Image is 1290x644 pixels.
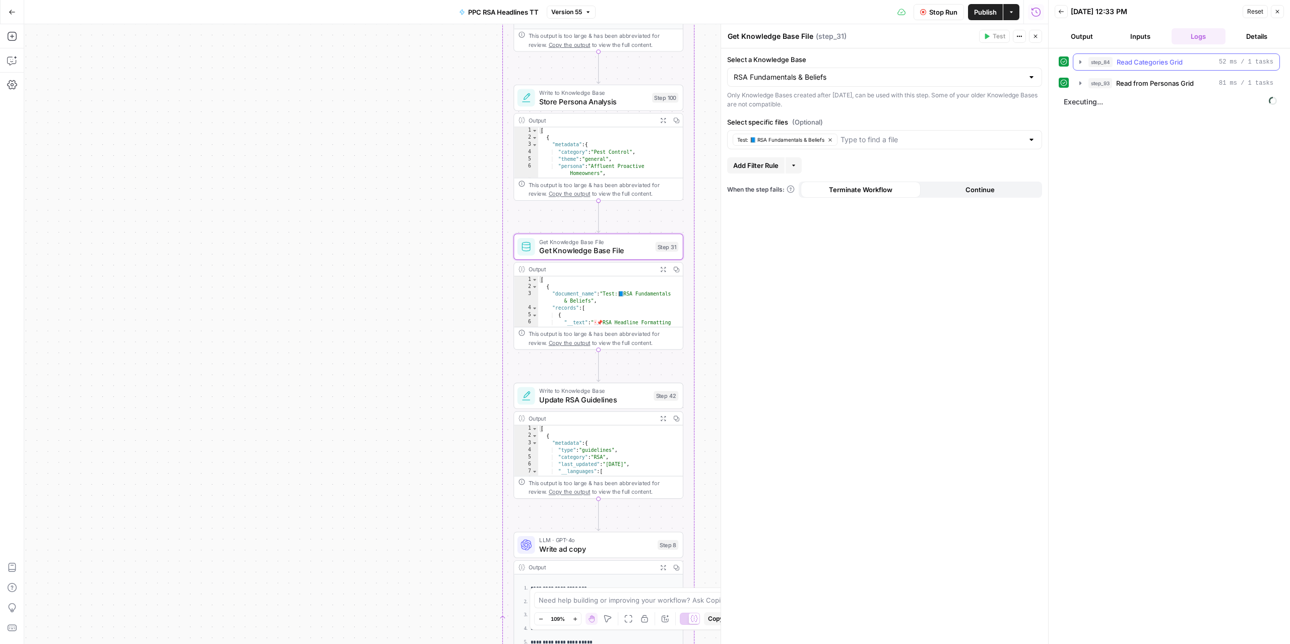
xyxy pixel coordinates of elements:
[597,52,600,83] g: Edge from step_99 to step_100
[829,185,892,195] span: Terminate Workflow
[529,31,679,49] div: This output is too large & has been abbreviated for review. to view the full content.
[1117,57,1183,67] span: Read Categories Grid
[532,468,538,475] span: Toggle code folding, rows 7 through 9
[727,91,1042,109] div: Only Knowledge Bases created after [DATE], can be used with this step. Some of your older Knowled...
[728,31,813,41] textarea: Get Knowledge Base File
[597,499,600,531] g: Edge from step_42 to step_8
[656,242,679,252] div: Step 31
[539,245,651,256] span: Get Knowledge Base File
[532,426,538,433] span: Toggle code folding, rows 1 through 16
[654,391,678,401] div: Step 42
[539,96,648,107] span: Store Persona Analysis
[529,265,654,273] div: Output
[1243,5,1268,18] button: Reset
[514,127,538,134] div: 1
[514,447,538,454] div: 4
[532,312,538,319] span: Toggle code folding, rows 5 through 7
[529,479,679,496] div: This output is too large & has been abbreviated for review. to view the full content.
[532,142,538,149] span: Toggle code folding, rows 3 through 14
[551,615,565,623] span: 109%
[968,4,1003,20] button: Publish
[993,32,1005,41] span: Test
[514,290,538,305] div: 3
[532,127,538,134] span: Toggle code folding, rows 1 through 16
[733,160,779,170] span: Add Filter Rule
[529,414,654,423] div: Output
[965,185,995,195] span: Continue
[733,134,837,146] button: Test: 📘 RSA Fundamentals & Beliefs
[539,394,649,405] span: Update RSA Guidelines
[539,543,653,554] span: Write ad copy
[549,339,591,346] span: Copy the output
[597,350,600,381] g: Edge from step_31 to step_42
[453,4,545,20] button: PPC RSA Headlines TT
[532,283,538,290] span: Toggle code folding, rows 2 through 9
[1219,57,1273,67] span: 52 ms / 1 tasks
[652,93,678,103] div: Step 100
[1219,79,1273,88] span: 81 ms / 1 tasks
[539,88,648,97] span: Write to Knowledge Base
[513,233,683,349] div: Get Knowledge Base FileGet Knowledge Base FileStep 31Output[ { "document_name":"Test:📘RSA Fundame...
[929,7,957,17] span: Stop Run
[532,433,538,440] span: Toggle code folding, rows 2 through 15
[532,135,538,142] span: Toggle code folding, rows 2 through 15
[514,475,538,482] div: 8
[921,182,1041,198] button: Continue
[539,238,651,246] span: Get Knowledge Base File
[532,440,538,447] span: Toggle code folding, rows 3 through 14
[734,72,1023,82] input: RSA Fundamentals & Beliefs
[514,163,538,177] div: 6
[1088,78,1112,88] span: step_93
[1116,78,1194,88] span: Read from Personas Grid
[1088,57,1113,67] span: step_84
[549,190,591,197] span: Copy the output
[529,181,679,198] div: This output is too large & has been abbreviated for review. to view the full content.
[727,54,1042,65] label: Select a Knowledge Base
[816,31,847,41] span: ( step_31 )
[514,276,538,283] div: 1
[529,329,679,347] div: This output is too large & has been abbreviated for review. to view the full content.
[514,305,538,312] div: 4
[841,135,1023,145] input: Type to find a file
[514,156,538,163] div: 5
[514,440,538,447] div: 3
[727,185,795,194] a: When the step fails:
[532,305,538,312] span: Toggle code folding, rows 4 through 8
[514,461,538,468] div: 6
[914,4,964,20] button: Stop Run
[1172,28,1226,44] button: Logs
[792,117,823,127] span: (Optional)
[468,7,539,17] span: PPC RSA Headlines TT
[549,489,591,495] span: Copy the output
[1061,94,1280,110] span: Executing...
[514,142,538,149] div: 3
[513,383,683,499] div: Write to Knowledge BaseUpdate RSA GuidelinesStep 42Output[ { "metadata":{ "type":"guidelines", "c...
[704,612,727,625] button: Copy
[658,540,678,550] div: Step 8
[513,85,683,201] div: Write to Knowledge BaseStore Persona AnalysisStep 100Output[ { "metadata":{ "category":"Pest Cont...
[549,41,591,48] span: Copy the output
[708,614,723,623] span: Copy
[974,7,997,17] span: Publish
[539,536,653,544] span: LLM · GPT-4o
[514,454,538,461] div: 5
[529,563,654,571] div: Output
[1230,28,1284,44] button: Details
[1073,75,1279,91] button: 81 ms / 1 tasks
[514,312,538,319] div: 5
[514,283,538,290] div: 2
[514,426,538,433] div: 1
[1073,54,1279,70] button: 52 ms / 1 tasks
[547,6,596,19] button: Version 55
[514,177,538,184] div: 7
[597,201,600,232] g: Edge from step_100 to step_31
[1247,7,1263,16] span: Reset
[514,149,538,156] div: 4
[727,117,1042,127] label: Select specific files
[529,116,654,125] div: Output
[1113,28,1168,44] button: Inputs
[514,433,538,440] div: 2
[532,276,538,283] span: Toggle code folding, rows 1 through 10
[551,8,582,17] span: Version 55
